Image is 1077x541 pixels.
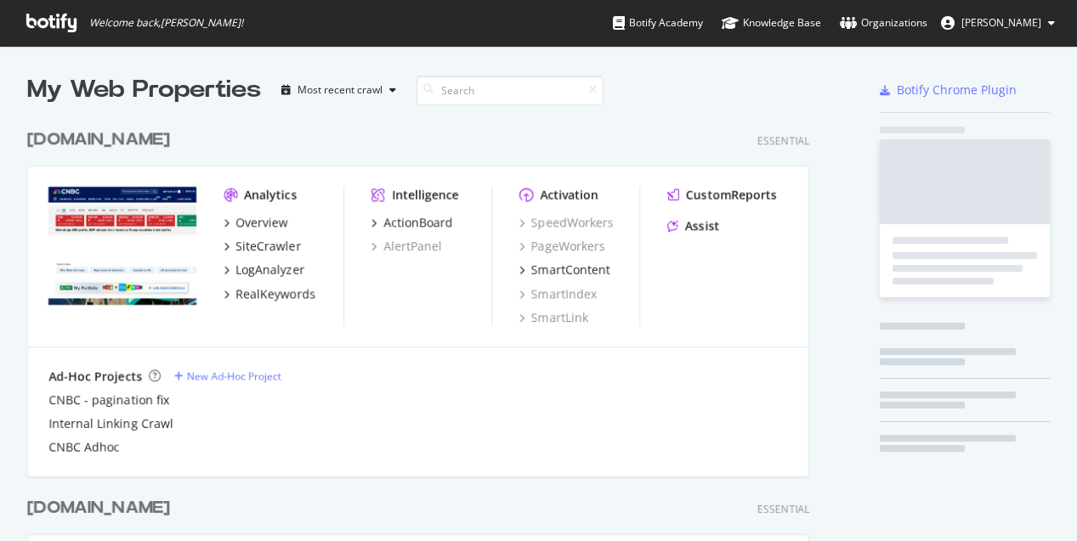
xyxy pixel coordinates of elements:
a: New Ad-Hoc Project [174,369,281,383]
button: Most recent crawl [275,76,403,104]
a: Internal Linking Crawl [48,415,173,432]
div: Assist [685,217,719,234]
div: Most recent crawl [298,85,383,95]
div: Botify Chrome Plugin [897,82,1017,99]
div: Essential [757,502,809,516]
a: CNBC Adhoc [48,439,120,456]
a: Overview [224,214,288,231]
div: Intelligence [392,187,459,204]
div: RealKeywords [235,285,315,302]
a: CNBC - pagination fix [48,392,169,409]
div: ActionBoard [383,214,453,231]
button: [PERSON_NAME] [927,9,1068,37]
div: Analytics [244,187,297,204]
a: CustomReports [667,187,777,204]
div: New Ad-Hoc Project [187,369,281,383]
div: Knowledge Base [722,14,821,31]
div: Overview [235,214,288,231]
div: LogAnalyzer [235,262,304,279]
div: CustomReports [686,187,777,204]
a: Assist [667,217,719,234]
a: PageWorkers [519,238,605,255]
div: My Web Properties [27,73,261,107]
a: RealKeywords [224,285,315,302]
div: Activation [540,187,598,204]
div: SmartContent [531,262,610,279]
a: ActionBoard [371,214,453,231]
div: Essential [757,133,809,148]
a: SpeedWorkers [519,214,614,231]
div: SiteCrawler [235,238,301,255]
span: Welcome back, [PERSON_NAME] ! [89,16,243,30]
div: Botify Academy [613,14,703,31]
a: SmartIndex [519,285,597,302]
a: SmartLink [519,309,588,326]
a: [DOMAIN_NAME] [27,127,177,152]
input: Search [417,76,604,105]
div: Organizations [840,14,927,31]
a: Botify Chrome Plugin [880,82,1017,99]
div: [DOMAIN_NAME] [27,127,170,152]
div: [DOMAIN_NAME] [27,496,170,521]
span: Joy Kemp [961,15,1041,30]
img: cnbc.com [48,187,196,305]
a: SmartContent [519,262,610,279]
a: AlertPanel [371,238,442,255]
a: SiteCrawler [224,238,301,255]
a: LogAnalyzer [224,262,304,279]
a: [DOMAIN_NAME] [27,496,177,521]
div: Ad-Hoc Projects [48,368,142,385]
